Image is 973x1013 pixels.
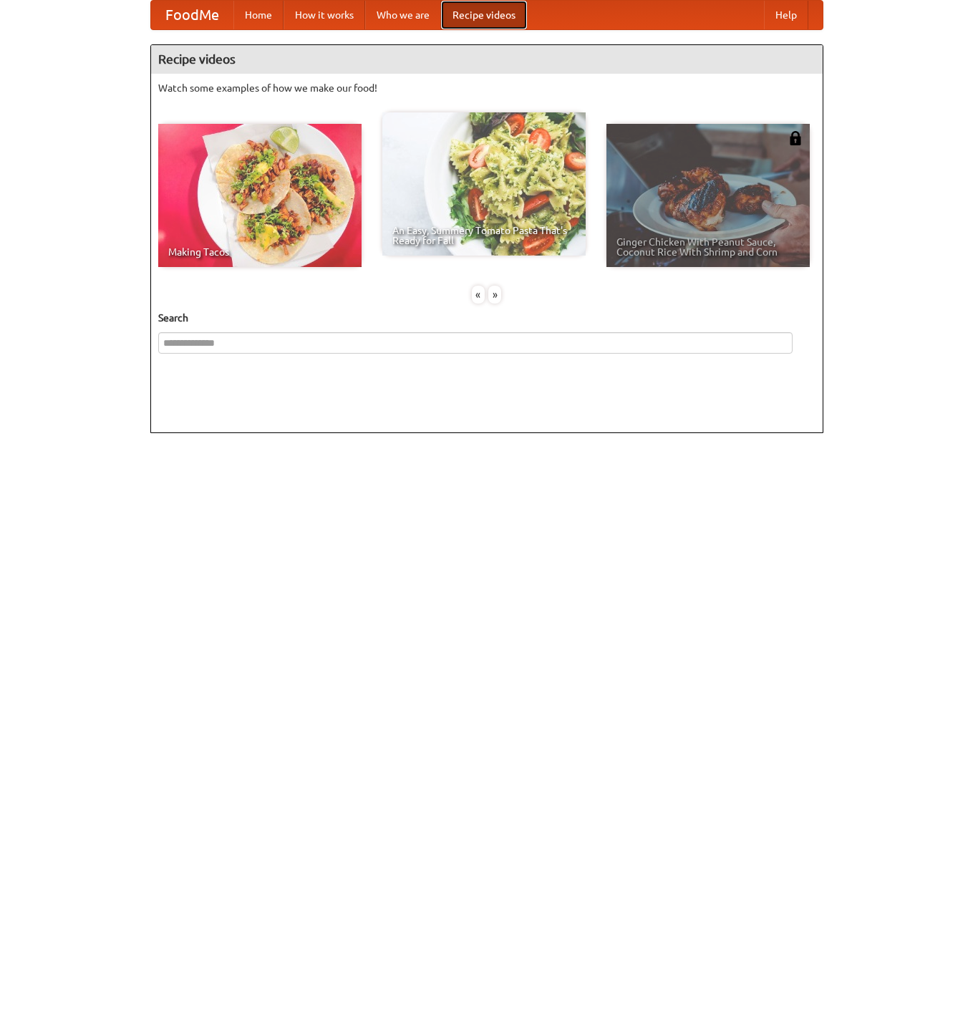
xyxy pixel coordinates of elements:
a: FoodMe [151,1,233,29]
a: An Easy, Summery Tomato Pasta That's Ready for Fall [382,112,586,256]
p: Watch some examples of how we make our food! [158,81,815,95]
span: An Easy, Summery Tomato Pasta That's Ready for Fall [392,226,576,246]
a: How it works [284,1,365,29]
h4: Recipe videos [151,45,823,74]
div: « [472,286,485,304]
a: Making Tacos [158,124,362,267]
span: Making Tacos [168,247,352,257]
a: Who we are [365,1,441,29]
div: » [488,286,501,304]
a: Help [764,1,808,29]
h5: Search [158,311,815,325]
img: 483408.png [788,131,803,145]
a: Home [233,1,284,29]
a: Recipe videos [441,1,527,29]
